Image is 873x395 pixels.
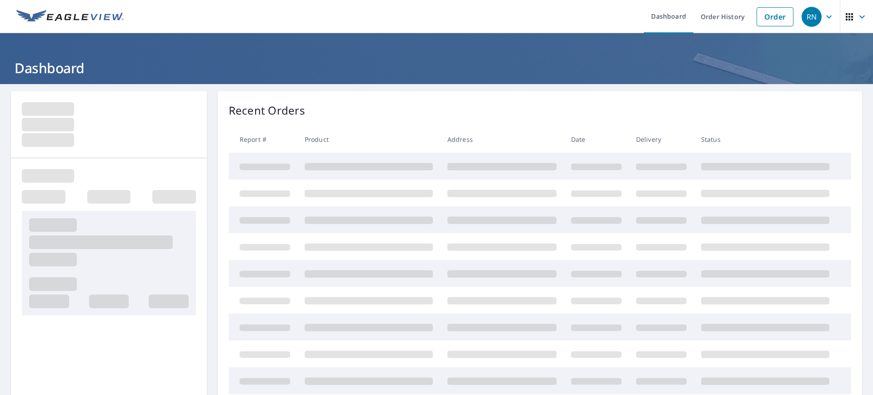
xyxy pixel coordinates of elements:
[229,102,305,119] p: Recent Orders
[11,59,862,77] h1: Dashboard
[694,126,837,153] th: Status
[802,7,822,27] div: RN
[440,126,564,153] th: Address
[229,126,297,153] th: Report #
[297,126,440,153] th: Product
[757,7,793,26] a: Order
[629,126,694,153] th: Delivery
[564,126,629,153] th: Date
[16,10,124,24] img: EV Logo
